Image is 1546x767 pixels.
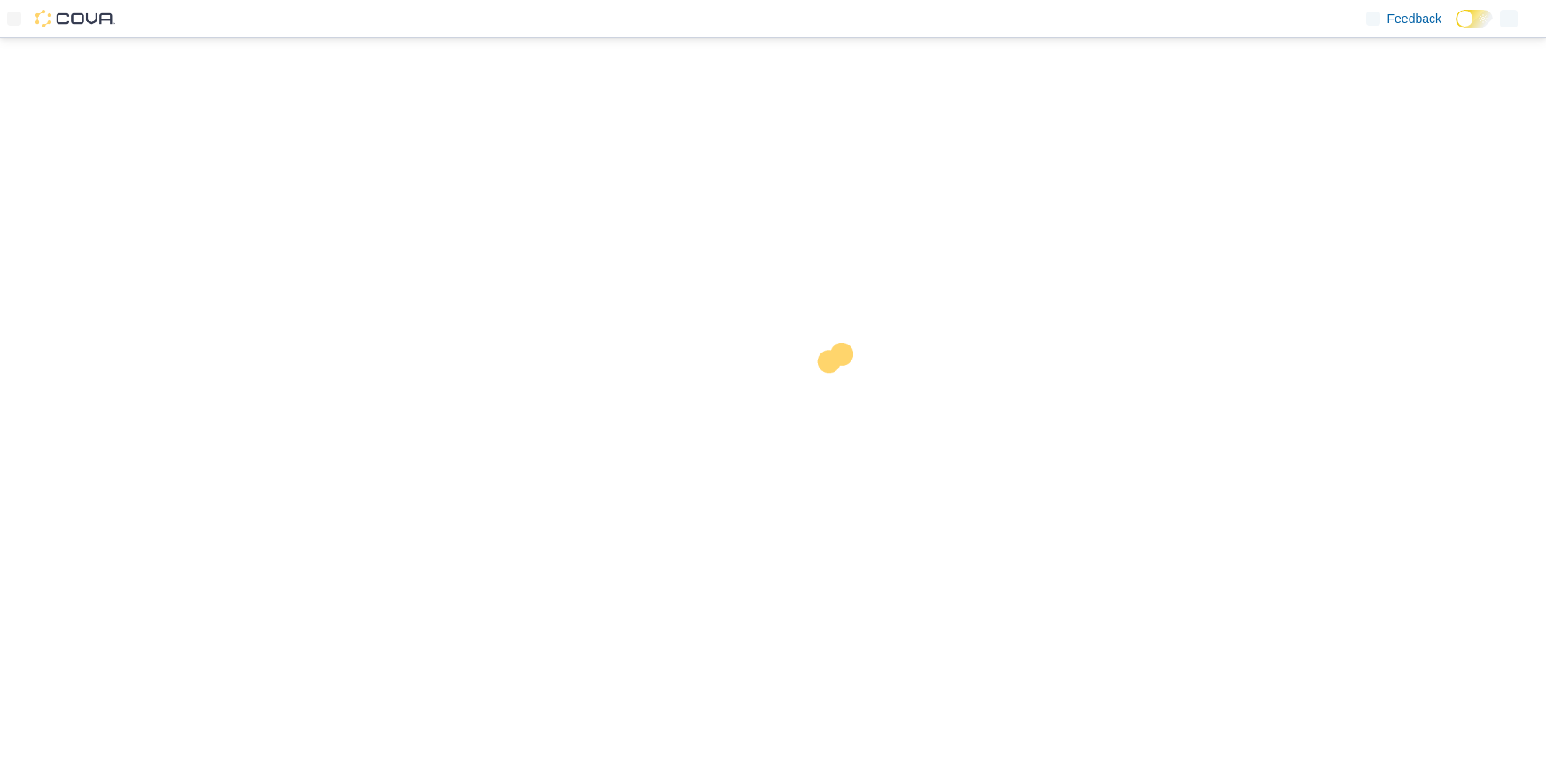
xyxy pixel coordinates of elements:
span: Feedback [1387,10,1441,27]
span: Dark Mode [1456,28,1457,29]
a: Feedback [1359,1,1449,36]
img: Cova [35,10,115,27]
input: Dark Mode [1456,10,1493,28]
img: cova-loader [773,329,906,462]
